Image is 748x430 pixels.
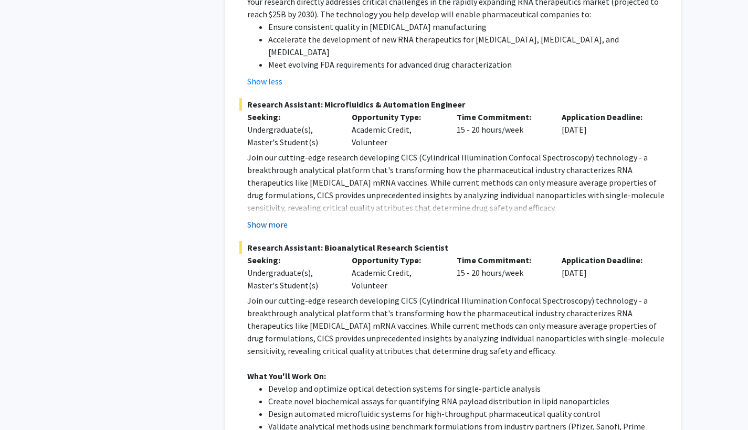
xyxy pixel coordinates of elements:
li: Create novel biochemical assays for quantifying RNA payload distribution in lipid nanoparticles [268,395,667,407]
span: Research Assistant: Microfluidics & Automation Engineer [239,98,667,111]
p: Application Deadline: [562,254,651,266]
strong: What You'll Work On: [247,371,326,381]
button: Show more [247,218,288,231]
div: Undergraduate(s), Master's Student(s) [247,266,336,292]
div: Academic Credit, Volunteer [344,111,449,148]
li: Accelerate the development of new RNA therapeutics for [MEDICAL_DATA], [MEDICAL_DATA], and [MEDIC... [268,33,667,58]
iframe: Chat [8,383,45,422]
p: Application Deadline: [562,111,651,123]
p: Seeking: [247,254,336,266]
span: Research Assistant: Bioanalytical Research Scientist [239,241,667,254]
p: Seeking: [247,111,336,123]
div: [DATE] [554,111,659,148]
li: Ensure consistent quality in [MEDICAL_DATA] manufacturing [268,20,667,33]
p: Opportunity Type: [352,111,441,123]
p: Join our cutting-edge research developing CICS (Cylindrical Illumination Confocal Spectroscopy) t... [247,151,667,214]
div: [DATE] [554,254,659,292]
div: Academic Credit, Volunteer [344,254,449,292]
div: Undergraduate(s), Master's Student(s) [247,123,336,148]
button: Show less [247,75,282,88]
li: Develop and optimize optical detection systems for single-particle analysis [268,382,667,395]
p: Join our cutting-edge research developing CICS (Cylindrical Illumination Confocal Spectroscopy) t... [247,294,667,357]
div: 15 - 20 hours/week [449,254,554,292]
p: Opportunity Type: [352,254,441,266]
p: Time Commitment: [457,254,546,266]
li: Design automated microfluidic systems for high-throughput pharmaceutical quality control [268,407,667,420]
p: Time Commitment: [457,111,546,123]
li: Meet evolving FDA requirements for advanced drug characterization [268,58,667,71]
div: 15 - 20 hours/week [449,111,554,148]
